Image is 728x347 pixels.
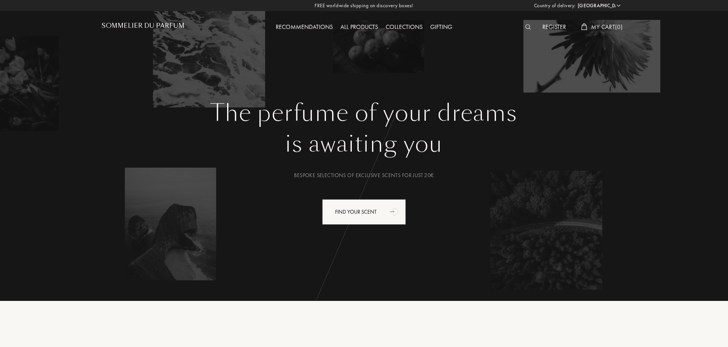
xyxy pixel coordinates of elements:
h1: Sommelier du Parfum [102,22,184,29]
div: animation [387,204,402,219]
div: Bespoke selections of exclusive scents for just 20€ [107,171,621,179]
h1: The perfume of your dreams [107,99,621,127]
span: Country of delivery: [534,2,576,10]
a: Collections [382,23,426,31]
div: is awaiting you [107,127,621,161]
div: Find your scent [322,199,406,225]
a: Sommelier du Parfum [102,22,184,32]
div: Recommendations [272,22,337,32]
div: Collections [382,22,426,32]
a: Gifting [426,23,456,31]
div: Register [539,22,570,32]
div: Gifting [426,22,456,32]
span: My Cart ( 0 ) [591,23,623,31]
div: All products [337,22,382,32]
img: search_icn_white.svg [525,24,531,30]
a: All products [337,23,382,31]
a: Register [539,23,570,31]
a: Find your scentanimation [316,199,412,225]
a: Recommendations [272,23,337,31]
img: cart_white.svg [581,23,587,30]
